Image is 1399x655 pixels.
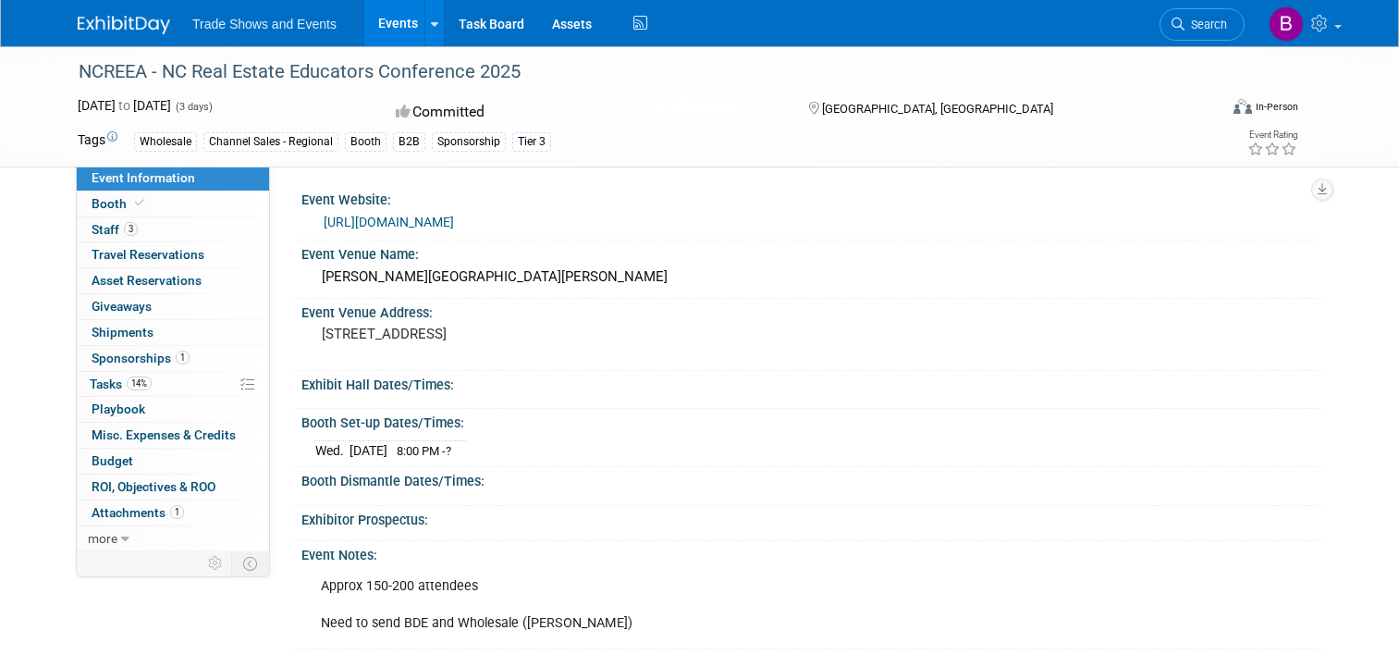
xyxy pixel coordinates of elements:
[1255,100,1298,114] div: In-Person
[203,132,338,152] div: Channel Sales - Regional
[135,198,144,208] i: Booth reservation complete
[92,222,138,237] span: Staff
[77,423,269,448] a: Misc. Expenses & Credits
[92,325,153,340] span: Shipments
[170,505,184,519] span: 1
[134,132,197,152] div: Wholesale
[92,427,236,442] span: Misc. Expenses & Credits
[90,377,152,391] span: Tasks
[92,247,204,262] span: Travel Reservations
[176,351,190,365] span: 1
[78,98,171,113] span: [DATE] [DATE]
[232,551,270,575] td: Toggle Event Tabs
[822,102,1053,116] span: [GEOGRAPHIC_DATA], [GEOGRAPHIC_DATA]
[301,506,1321,529] div: Exhibitor Prospectus:
[192,17,337,31] span: Trade Shows and Events
[92,299,152,314] span: Giveaways
[78,130,117,152] td: Tags
[174,101,213,113] span: (3 days)
[92,351,190,365] span: Sponsorships
[1233,99,1252,114] img: Format-Inperson.png
[88,531,117,546] span: more
[301,241,1321,264] div: Event Venue Name:
[315,440,350,460] td: Wed.
[124,222,138,236] span: 3
[200,551,232,575] td: Personalize Event Tab Strip
[512,132,551,152] div: Tier 3
[77,242,269,267] a: Travel Reservations
[345,132,387,152] div: Booth
[92,453,133,468] span: Budget
[127,377,152,390] span: 14%
[301,371,1321,394] div: Exhibit Hall Dates/Times:
[301,541,1321,564] div: Event Notes:
[322,326,706,342] pre: [STREET_ADDRESS]
[92,505,184,520] span: Attachments
[72,56,1195,89] div: NCREEA - NC Real Estate Educators Conference 2025
[301,467,1321,490] div: Booth Dismantle Dates/Times:
[397,444,451,458] span: 8:00 PM -
[77,526,269,551] a: more
[393,132,425,152] div: B2B
[1247,130,1297,140] div: Event Rating
[92,402,145,416] span: Playbook
[324,215,454,229] a: [URL][DOMAIN_NAME]
[77,192,269,216] a: Booth
[77,294,269,319] a: Giveaways
[92,479,215,494] span: ROI, Objectives & ROO
[92,196,148,211] span: Booth
[301,409,1321,432] div: Booth Set-up Dates/Times:
[432,132,506,152] div: Sponsorship
[92,170,195,185] span: Event Information
[77,501,269,525] a: Attachments1
[77,475,269,500] a: ROI, Objectives & ROO
[301,299,1321,322] div: Event Venue Address:
[350,440,387,460] td: [DATE]
[77,449,269,474] a: Budget
[390,96,779,129] div: Committed
[446,444,451,458] span: ?
[1184,18,1227,31] span: Search
[77,397,269,422] a: Playbook
[77,217,269,242] a: Staff3
[1160,8,1245,41] a: Search
[77,268,269,293] a: Asset Reservations
[116,98,133,113] span: to
[77,346,269,371] a: Sponsorships1
[301,186,1321,209] div: Event Website:
[92,273,202,288] span: Asset Reservations
[1118,96,1298,124] div: Event Format
[308,568,1122,642] div: Approx 150-200 attendees Need to send BDE and Wholesale ([PERSON_NAME])
[78,16,170,34] img: ExhibitDay
[1269,6,1304,42] img: Barbara Wilkinson
[77,372,269,397] a: Tasks14%
[315,263,1307,291] div: [PERSON_NAME][GEOGRAPHIC_DATA][PERSON_NAME]
[77,166,269,191] a: Event Information
[77,320,269,345] a: Shipments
